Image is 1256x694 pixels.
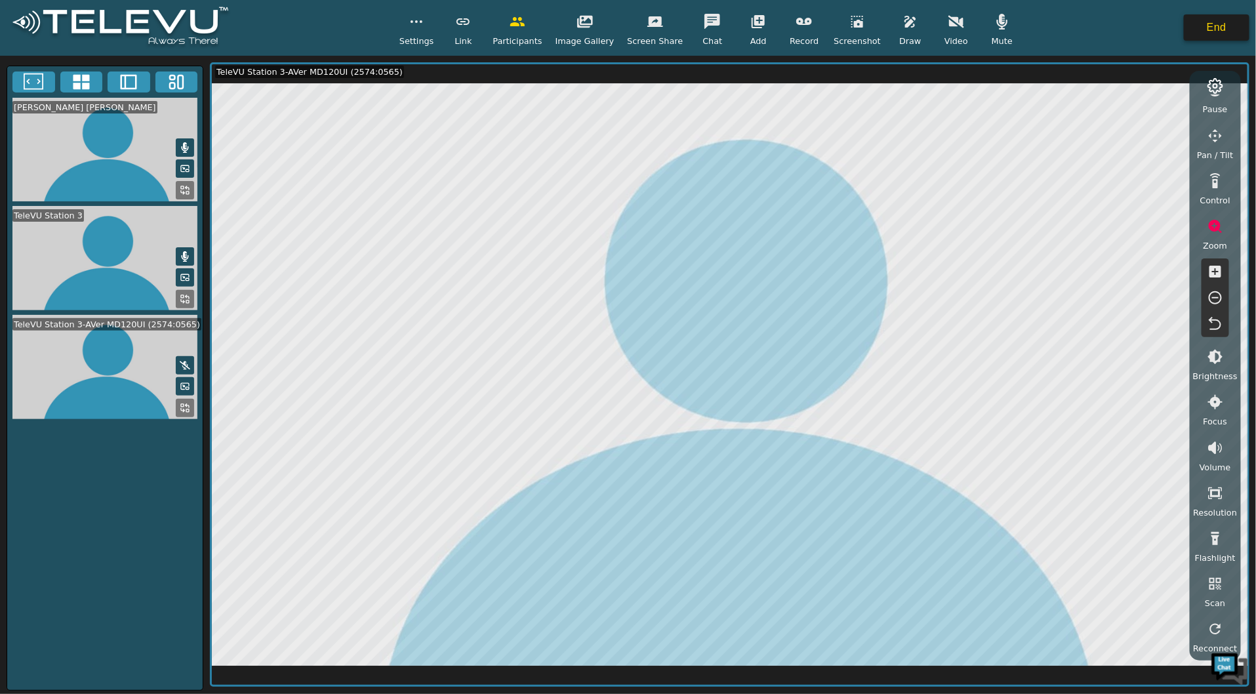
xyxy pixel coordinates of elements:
[215,7,247,38] div: Minimize live chat window
[176,159,194,178] button: Picture in Picture
[1184,14,1249,41] button: End
[176,268,194,287] button: Picture in Picture
[790,35,819,47] span: Record
[1205,597,1225,609] span: Scan
[399,35,434,47] span: Settings
[556,35,615,47] span: Image Gallery
[176,377,194,396] button: Picture in Picture
[1200,194,1230,207] span: Control
[992,35,1013,47] span: Mute
[12,71,55,92] button: Fullscreen
[60,71,103,92] button: 4x4
[176,181,194,199] button: Replace Feed
[7,3,234,52] img: logoWhite.png
[68,69,220,86] div: Chat with us now
[22,61,55,94] img: d_736959983_company_1615157101543_736959983
[1193,642,1237,655] span: Reconnect
[215,66,404,78] div: TeleVU Station 3-AVer MD120UI (2574:0565)
[627,35,683,47] span: Screen Share
[176,247,194,266] button: Mute
[1203,103,1228,115] span: Pause
[12,318,201,331] div: TeleVU Station 3-AVer MD120UI (2574:0565)
[12,209,84,222] div: TeleVU Station 3
[1193,370,1238,382] span: Brightness
[176,138,194,157] button: Mute
[108,71,150,92] button: Two Window Medium
[176,356,194,375] button: Mute
[1200,461,1231,474] span: Volume
[493,35,542,47] span: Participants
[1195,552,1236,564] span: Flashlight
[455,35,472,47] span: Link
[12,101,157,113] div: [PERSON_NAME] [PERSON_NAME]
[1210,648,1249,687] img: Chat Widget
[1203,239,1227,252] span: Zoom
[76,165,181,298] span: We're online!
[750,35,767,47] span: Add
[176,399,194,417] button: Replace Feed
[944,35,968,47] span: Video
[1193,506,1237,519] span: Resolution
[899,35,921,47] span: Draw
[176,290,194,308] button: Replace Feed
[702,35,722,47] span: Chat
[155,71,198,92] button: Three Window Medium
[1197,149,1233,161] span: Pan / Tilt
[834,35,881,47] span: Screenshot
[1204,415,1228,428] span: Focus
[7,358,250,404] textarea: Type your message and hit 'Enter'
